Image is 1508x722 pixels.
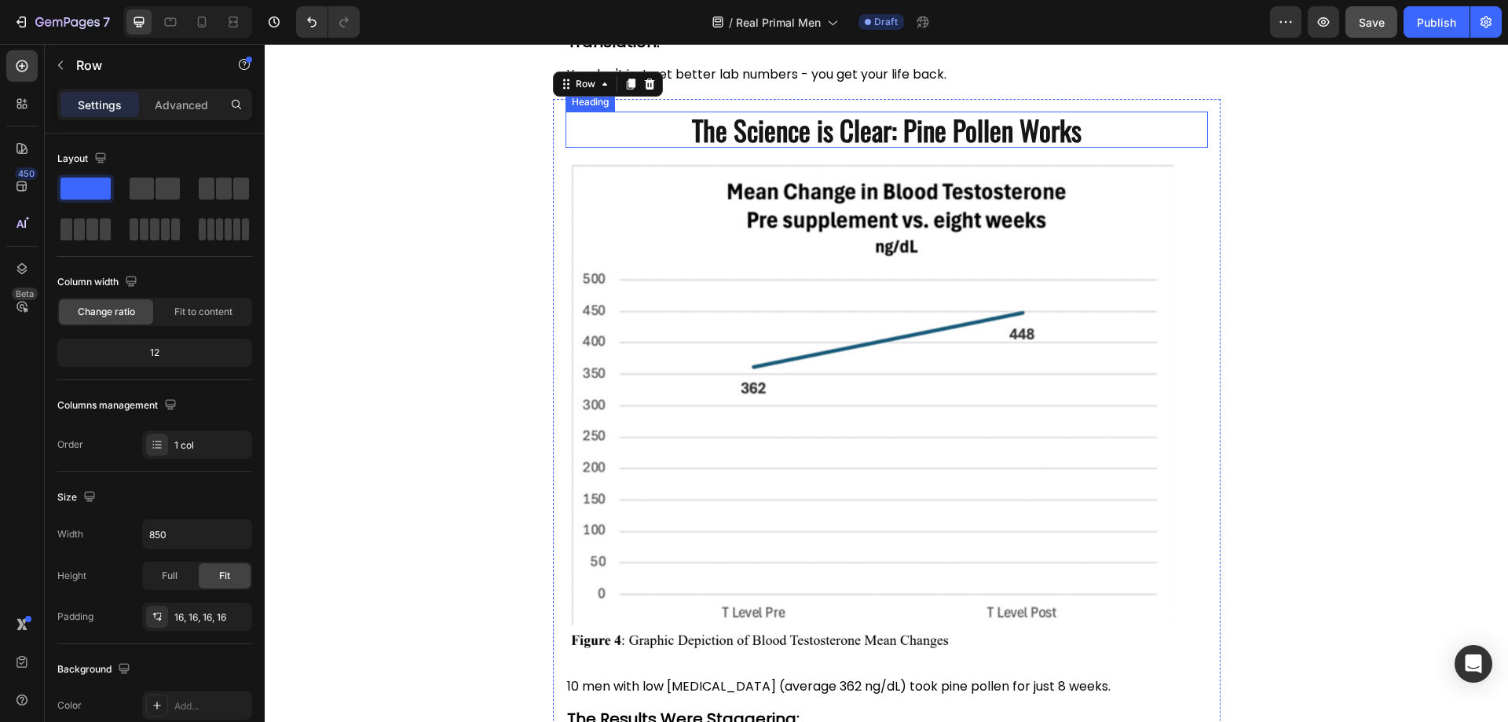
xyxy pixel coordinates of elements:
[155,97,208,113] p: Advanced
[736,14,821,31] span: Real Primal Men
[78,97,122,113] p: Settings
[174,610,248,625] div: 16, 16, 16, 16
[57,659,134,680] div: Background
[57,698,82,713] div: Color
[729,14,733,31] span: /
[1404,6,1470,38] button: Publish
[57,438,83,452] div: Order
[1359,16,1385,29] span: Save
[304,51,347,65] div: Heading
[1455,645,1492,683] div: Open Intercom Messenger
[174,305,232,319] span: Fit to content
[6,6,117,38] button: 7
[57,148,110,170] div: Layout
[308,33,334,47] div: Row
[57,395,180,416] div: Columns management
[57,272,141,293] div: Column width
[60,342,249,364] div: 12
[15,167,38,180] div: 450
[174,438,248,453] div: 1 col
[57,527,83,541] div: Width
[174,699,248,713] div: Add...
[1417,14,1456,31] div: Publish
[302,633,846,651] span: 10 men with low [MEDICAL_DATA] (average 362 ng/dL) took pine pollen for just 8 weeks.
[1345,6,1397,38] button: Save
[143,520,251,548] input: Auto
[12,288,38,300] div: Beta
[296,6,360,38] div: Undo/Redo
[57,610,93,624] div: Padding
[76,56,210,75] p: Row
[265,44,1508,722] iframe: To enrich screen reader interactions, please activate Accessibility in Grammarly extension settings
[162,569,178,583] span: Full
[219,569,230,583] span: Fit
[103,13,110,31] p: 7
[57,487,99,508] div: Size
[301,119,943,623] img: gempages_580824349150282248-5e599a51-0a10-4a17-993e-885594dfd71d.png
[57,569,86,583] div: Height
[78,305,135,319] span: Change ratio
[302,664,535,686] strong: The Results Were Staggering:
[874,15,898,29] span: Draft
[301,68,943,104] h2: The Science is Clear: Pine Pollen Works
